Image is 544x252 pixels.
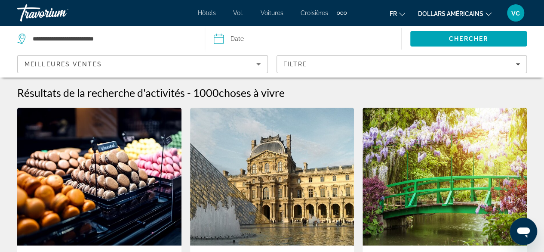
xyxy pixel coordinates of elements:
button: DateDate [214,26,401,52]
button: Changer de devise [418,7,492,20]
font: dollars américains [418,10,483,17]
font: vc [511,8,520,17]
button: Changer de langue [390,7,405,20]
input: Search destination [32,32,196,45]
img: Visite d'une demi-journée de la maison et des jardins de Giverny Monet au départ de Paris [363,108,527,246]
a: Travorium [17,2,103,24]
iframe: Bouton de lancement de la fenêtre de messagerie [510,218,537,245]
button: Menu utilisateur [504,4,527,22]
button: Filters [277,55,527,73]
h1: Résultats de la recherche d'activités [17,86,185,99]
img: Montmartre ou Notre-Dame Gourmet Food Tour avec 7 + Plats & Vins [17,108,181,246]
a: Hôtels [198,9,216,16]
button: Search [410,31,527,47]
a: Croisières [301,9,328,16]
a: Vol. [233,9,243,16]
span: Chercher [449,35,488,42]
span: choses à vivre [219,86,285,99]
span: - [187,86,191,99]
button: Éléments de navigation supplémentaires [337,6,347,20]
mat-select: Sort by [25,59,261,69]
span: Filtre [283,61,308,68]
img: Billet pour le musée du Louvre et croisière facultative sur la Seine [190,108,354,246]
h2: 1000 [193,86,285,99]
span: Meilleures ventes [25,61,102,68]
a: Voitures [261,9,283,16]
font: fr [390,10,397,17]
